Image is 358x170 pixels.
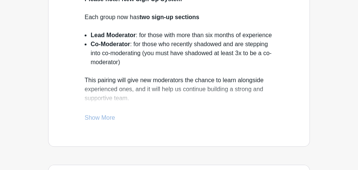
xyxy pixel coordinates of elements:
[91,32,136,38] strong: Lead Moderator
[140,14,199,20] strong: two sign-up sections
[85,76,273,157] div: This pairing will give new moderators the chance to learn alongside experienced ones, and it will...
[91,40,273,76] li: : for those who recently shadowed and are stepping into co-moderating (you must have shadowed at ...
[85,13,273,31] div: Each group now has
[91,31,273,40] li: : for those with more than six months of experience
[91,41,130,47] strong: Co-Moderator
[85,114,115,124] a: Show More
